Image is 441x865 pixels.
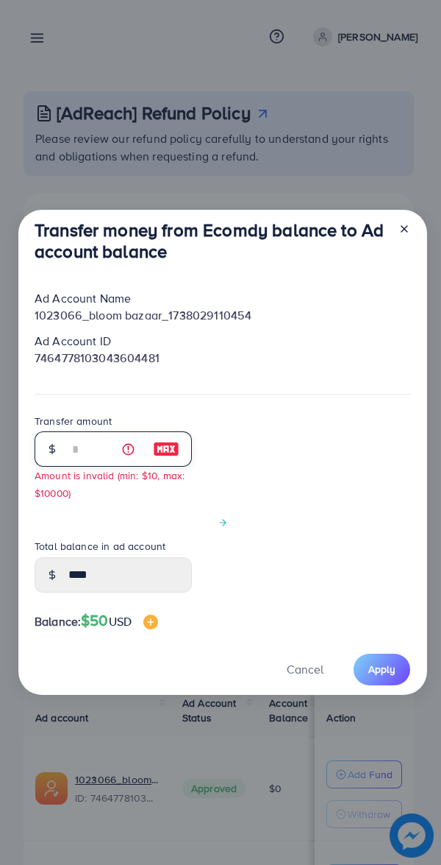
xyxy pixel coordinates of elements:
label: Total balance in ad account [35,539,165,554]
h3: Transfer money from Ecomdy balance to Ad account balance [35,219,387,262]
div: 1023066_bloom bazaar_1738029110454 [23,307,422,324]
button: Apply [354,654,410,685]
div: Ad Account ID [23,333,422,350]
img: image [143,615,158,629]
span: Apply [368,662,395,677]
span: Cancel [287,661,323,677]
span: USD [109,613,132,629]
div: 7464778103043604481 [23,350,422,367]
small: Amount is invalid (min: $10, max: $10000) [35,468,184,499]
div: Ad Account Name [23,290,422,307]
button: Cancel [268,654,342,685]
label: Transfer amount [35,414,112,428]
span: Balance: [35,613,81,630]
h4: $50 [81,612,158,630]
img: image [153,440,179,458]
